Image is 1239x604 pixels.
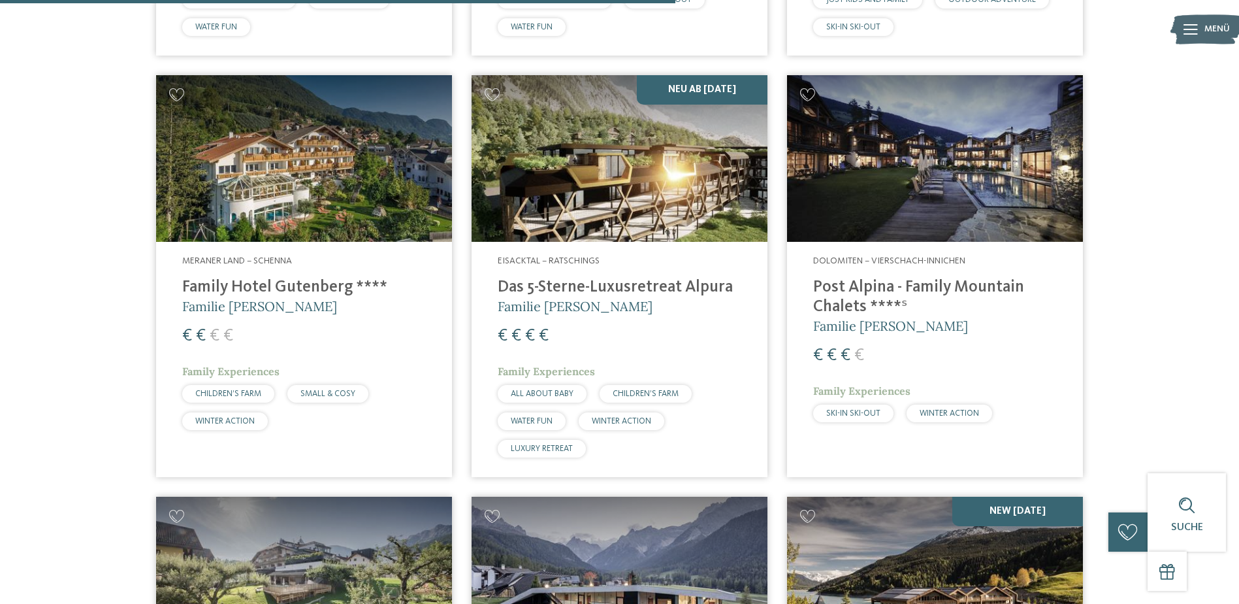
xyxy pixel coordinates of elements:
[592,417,651,426] span: WINTER ACTION
[472,75,767,242] img: Familienhotels gesucht? Hier findet ihr die besten!
[223,327,233,344] span: €
[813,318,968,334] span: Familie [PERSON_NAME]
[613,390,679,398] span: CHILDREN’S FARM
[498,298,652,314] span: Familie [PERSON_NAME]
[182,298,337,314] span: Familie [PERSON_NAME]
[511,390,573,398] span: ALL ABOUT BABY
[813,384,910,397] span: Family Experiences
[826,409,880,418] span: SKI-IN SKI-OUT
[826,23,880,31] span: SKI-IN SKI-OUT
[787,75,1083,477] a: Familienhotels gesucht? Hier findet ihr die besten! Dolomiten – Vierschach-Innichen Post Alpina -...
[195,417,255,426] span: WINTER ACTION
[498,365,595,378] span: Family Experiences
[195,390,261,398] span: CHILDREN’S FARM
[854,347,864,364] span: €
[156,75,452,477] a: Familienhotels gesucht? Hier findet ihr die besten! Meraner Land – Schenna Family Hotel Gutenberg...
[827,347,837,364] span: €
[525,327,535,344] span: €
[498,327,507,344] span: €
[195,23,237,31] span: WATER FUN
[156,75,452,242] img: Family Hotel Gutenberg ****
[787,75,1083,242] img: Post Alpina - Family Mountain Chalets ****ˢ
[920,409,979,418] span: WINTER ACTION
[300,390,355,398] span: SMALL & COSY
[511,327,521,344] span: €
[498,256,600,265] span: Eisacktal – Ratschings
[511,417,553,426] span: WATER FUN
[498,278,741,297] h4: Das 5-Sterne-Luxusretreat Alpura
[182,327,192,344] span: €
[1171,522,1203,533] span: Suche
[182,365,280,378] span: Family Experiences
[196,327,206,344] span: €
[182,256,292,265] span: Meraner Land – Schenna
[841,347,850,364] span: €
[511,445,573,453] span: LUXURY RETREAT
[472,75,767,477] a: Familienhotels gesucht? Hier findet ihr die besten! Neu ab [DATE] Eisacktal – Ratschings Das 5-St...
[813,278,1057,317] h4: Post Alpina - Family Mountain Chalets ****ˢ
[182,278,426,297] h4: Family Hotel Gutenberg ****
[539,327,549,344] span: €
[813,347,823,364] span: €
[511,23,553,31] span: WATER FUN
[210,327,219,344] span: €
[813,256,965,265] span: Dolomiten – Vierschach-Innichen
